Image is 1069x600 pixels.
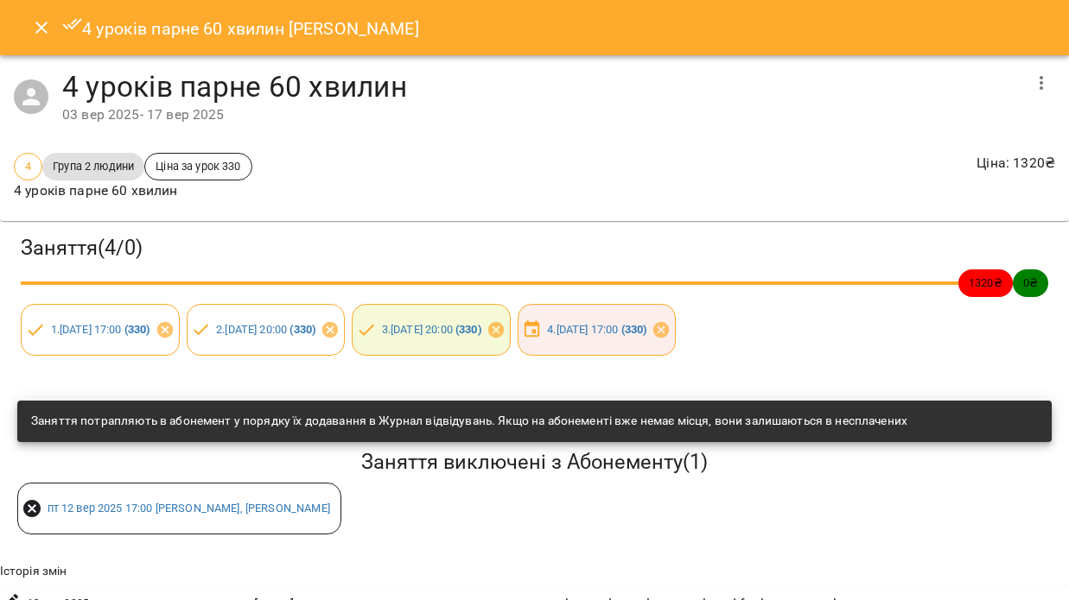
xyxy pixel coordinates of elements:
[518,304,677,356] div: 4.[DATE] 17:00 (330)
[977,153,1055,174] p: Ціна : 1320 ₴
[958,275,1013,291] span: 1320 ₴
[382,323,481,336] a: 3.[DATE] 20:00 (330)
[455,323,481,336] b: ( 330 )
[48,502,330,515] a: пт 12 вер 2025 17:00 [PERSON_NAME], [PERSON_NAME]
[216,323,315,336] a: 2.[DATE] 20:00 (330)
[62,104,1021,125] div: 03 вер 2025 - 17 вер 2025
[547,323,646,336] a: 4.[DATE] 17:00 (330)
[1013,275,1048,291] span: 0 ₴
[124,323,150,336] b: ( 330 )
[62,69,1021,104] h4: 4 уроків парне 60 хвилин
[14,180,252,201] p: 4 уроків парне 60 хвилин
[145,158,251,174] span: Ціна за урок 330
[15,158,41,174] span: 4
[621,323,647,336] b: ( 330 )
[290,323,315,336] b: ( 330 )
[21,304,180,356] div: 1.[DATE] 17:00 (330)
[42,158,144,174] span: Група 2 людини
[21,7,62,48] button: Close
[51,323,150,336] a: 1.[DATE] 17:00 (330)
[31,406,907,437] div: Заняття потрапляють в абонемент у порядку їх додавання в Журнал відвідувань. Якщо на абонементі в...
[21,235,1048,262] h3: Заняття ( 4 / 0 )
[62,14,419,42] h6: 4 уроків парне 60 хвилин [PERSON_NAME]
[352,304,511,356] div: 3.[DATE] 20:00 (330)
[17,449,1052,476] h5: Заняття виключені з Абонементу ( 1 )
[187,304,346,356] div: 2.[DATE] 20:00 (330)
